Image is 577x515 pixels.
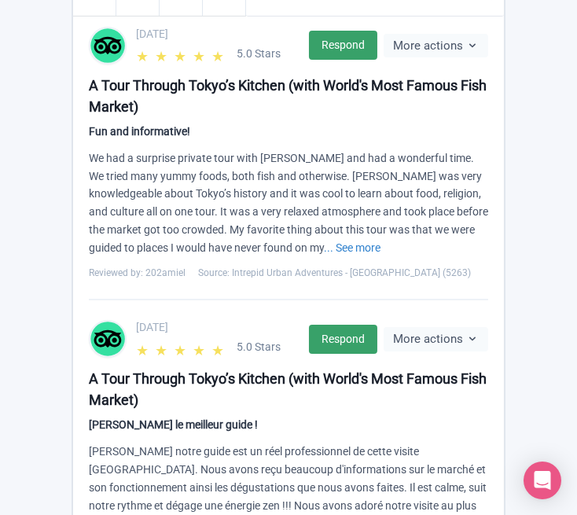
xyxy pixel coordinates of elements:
button: More actions [384,34,488,58]
span: 5.0 Stars [237,339,281,355]
button: More actions [384,327,488,351]
a: ... See more [324,241,380,254]
span: ★ [155,46,171,61]
img: tripadvisor-round-color-01-c2602b701674d379597ad6f140e4ef40.svg [90,320,125,358]
div: A Tour Through Tokyo’s Kitchen (with World's Most Famous Fish Market) [89,368,488,410]
span: Reviewed by: 202amiel [89,266,186,280]
span: ★ [136,46,152,61]
div: A Tour Through Tokyo’s Kitchen (with World's Most Famous Fish Market) [89,75,488,117]
span: ★ [211,340,227,355]
a: Respond [309,325,377,354]
div: [DATE] [136,319,300,336]
div: Open Intercom Messenger [524,462,561,499]
span: Source: Intrepid Urban Adventures - [GEOGRAPHIC_DATA] (5263) [198,266,471,280]
span: ★ [193,46,208,61]
div: [DATE] [136,26,300,42]
span: ★ [155,340,171,355]
div: We had a surprise private tour with [PERSON_NAME] and had a wonderful time. We tried many yummy f... [89,149,488,257]
span: ★ [136,340,152,355]
span: 5.0 Stars [237,46,281,62]
span: ★ [211,46,227,61]
div: [PERSON_NAME] le meilleur guide ! [89,417,488,433]
img: tripadvisor-round-color-01-c2602b701674d379597ad6f140e4ef40.svg [90,27,125,64]
div: Fun and informative! [89,123,488,140]
span: ★ [193,340,208,355]
span: ★ [174,340,189,355]
a: Respond [309,31,377,60]
span: ★ [174,46,189,61]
